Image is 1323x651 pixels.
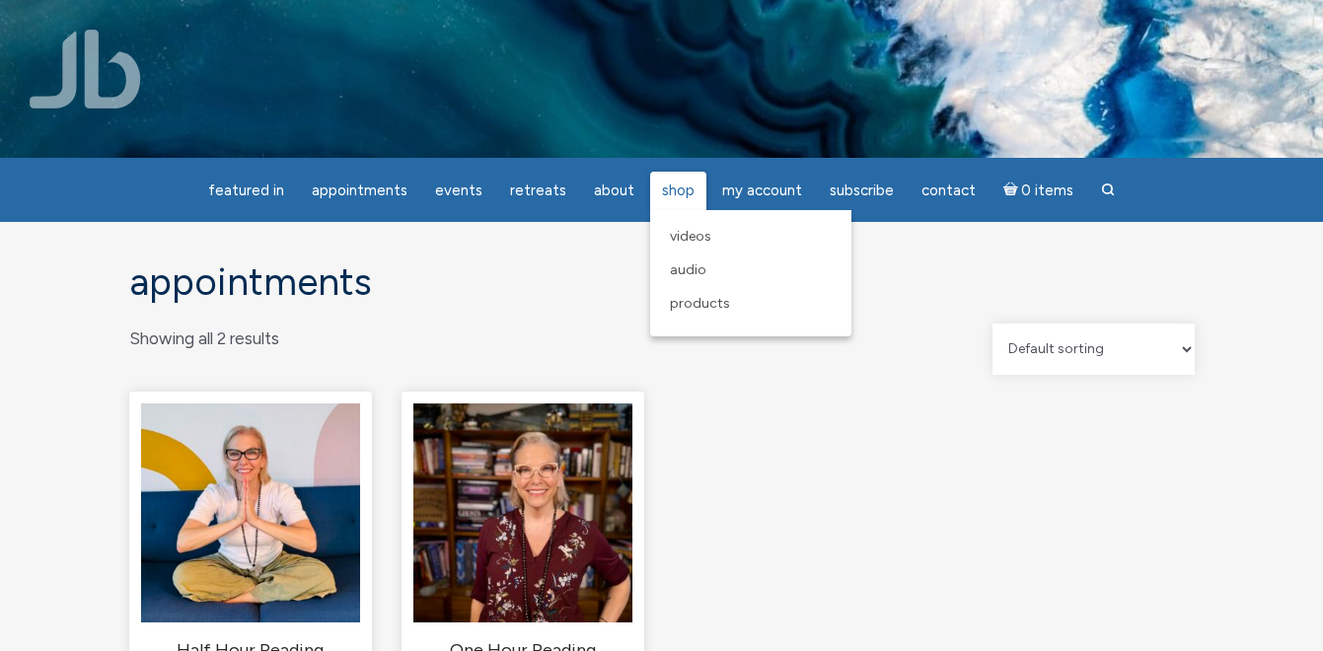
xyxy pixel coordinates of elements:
a: Retreats [498,172,578,210]
select: Shop order [992,324,1195,375]
span: Videos [670,228,711,245]
span: Appointments [312,181,407,199]
a: Subscribe [818,172,906,210]
a: My Account [710,172,814,210]
a: Shop [650,172,706,210]
img: Jamie Butler. The Everyday Medium [30,30,141,108]
i: Cart [1003,181,1022,199]
h1: Appointments [129,261,1195,304]
a: Videos [660,220,842,253]
img: One Hour Reading [413,403,632,622]
span: About [594,181,634,199]
a: Products [660,287,842,321]
a: Audio [660,253,842,287]
a: Events [423,172,494,210]
span: Subscribe [830,181,894,199]
span: My Account [722,181,802,199]
a: featured in [196,172,296,210]
span: Contact [921,181,976,199]
a: Contact [910,172,988,210]
span: Products [670,295,730,312]
a: Appointments [300,172,419,210]
a: About [582,172,646,210]
span: Events [435,181,482,199]
span: Shop [662,181,695,199]
span: Audio [670,261,706,278]
span: featured in [208,181,284,199]
span: Retreats [510,181,566,199]
img: Half Hour Reading [141,403,360,622]
span: 0 items [1021,183,1073,198]
a: Cart0 items [992,170,1086,210]
p: Showing all 2 results [129,324,279,354]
